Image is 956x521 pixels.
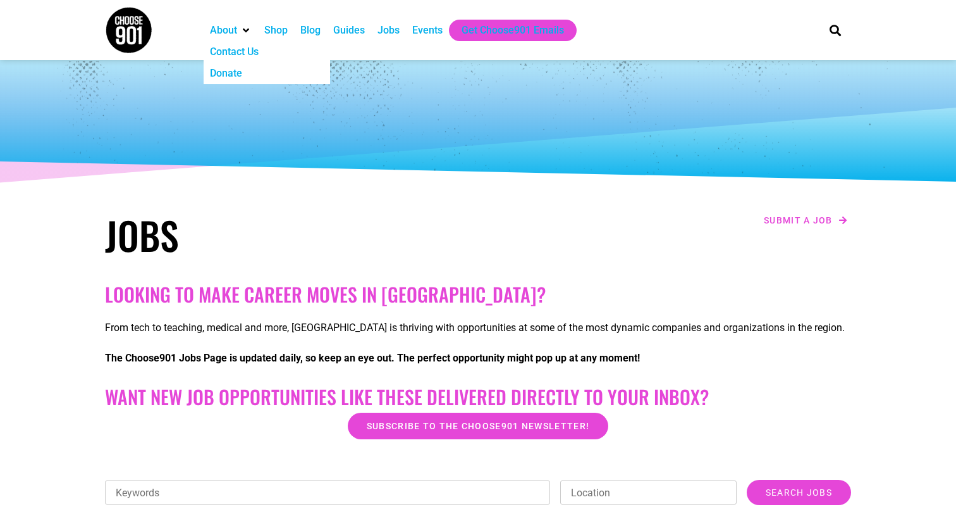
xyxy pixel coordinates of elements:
[333,23,365,38] a: Guides
[264,23,288,38] a: Shop
[462,23,564,38] a: Get Choose901 Emails
[105,283,851,306] h2: Looking to make career moves in [GEOGRAPHIC_DATA]?
[412,23,443,38] a: Events
[764,216,833,225] span: Submit a job
[367,422,589,430] span: Subscribe to the Choose901 newsletter!
[300,23,321,38] a: Blog
[825,20,846,41] div: Search
[747,480,851,505] input: Search Jobs
[210,66,242,81] a: Donate
[105,352,640,364] strong: The Choose901 Jobs Page is updated daily, so keep an eye out. The perfect opportunity might pop u...
[210,23,237,38] a: About
[377,23,400,38] a: Jobs
[105,212,472,258] h1: Jobs
[560,480,737,505] input: Location
[204,20,808,41] nav: Main nav
[204,20,258,41] div: About
[760,212,851,229] a: Submit a job
[210,44,259,60] a: Contact Us
[105,320,851,336] p: From tech to teaching, medical and more, [GEOGRAPHIC_DATA] is thriving with opportunities at some...
[105,386,851,408] h2: Want New Job Opportunities like these Delivered Directly to your Inbox?
[105,480,550,505] input: Keywords
[348,413,608,439] a: Subscribe to the Choose901 newsletter!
